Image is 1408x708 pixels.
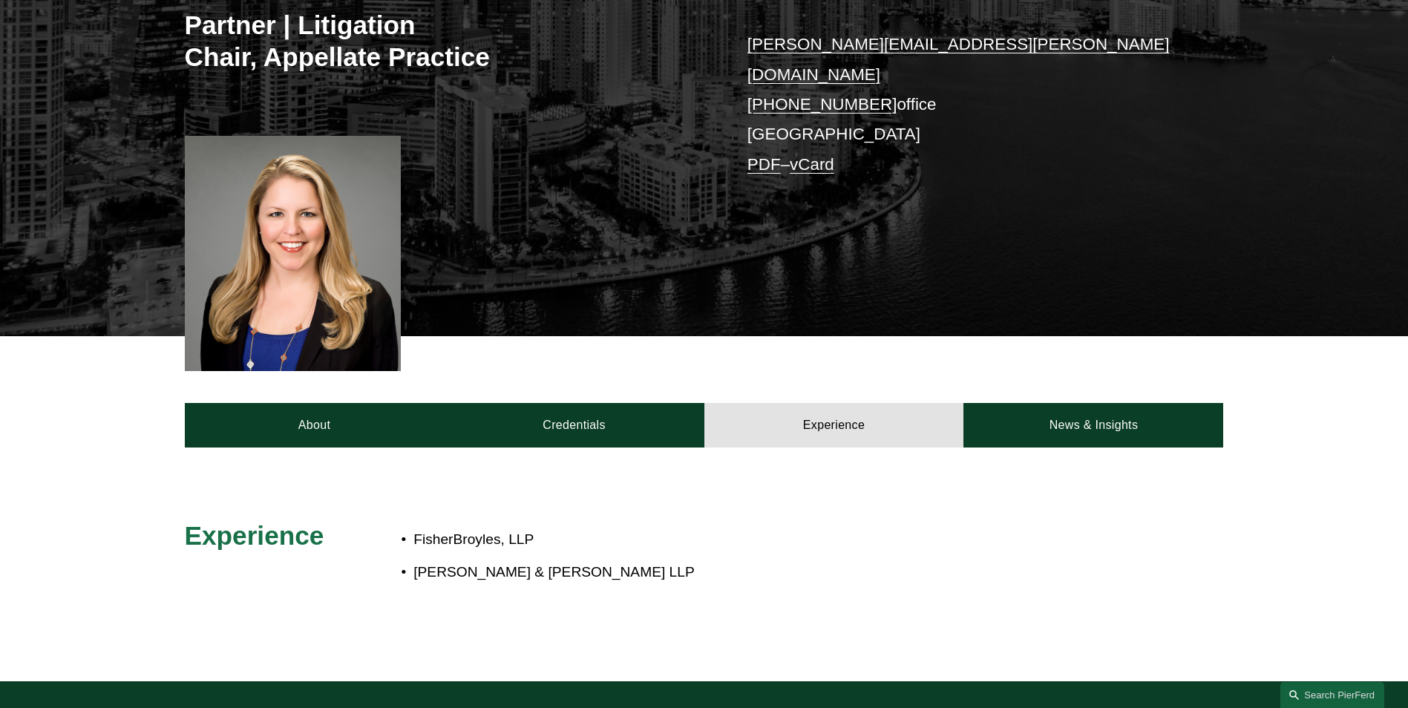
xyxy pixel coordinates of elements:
[1280,682,1384,708] a: Search this site
[747,30,1180,180] p: office [GEOGRAPHIC_DATA] –
[185,403,445,448] a: About
[413,527,1093,553] p: FisherBroyles, LLP
[747,95,897,114] a: [PHONE_NUMBER]
[747,155,781,174] a: PDF
[747,35,1170,83] a: [PERSON_NAME][EMAIL_ADDRESS][PERSON_NAME][DOMAIN_NAME]
[704,403,964,448] a: Experience
[185,521,324,550] span: Experience
[413,560,1093,586] p: [PERSON_NAME] & [PERSON_NAME] LLP
[963,403,1223,448] a: News & Insights
[445,403,704,448] a: Credentials
[185,9,704,73] h3: Partner | Litigation Chair, Appellate Practice
[790,155,834,174] a: vCard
